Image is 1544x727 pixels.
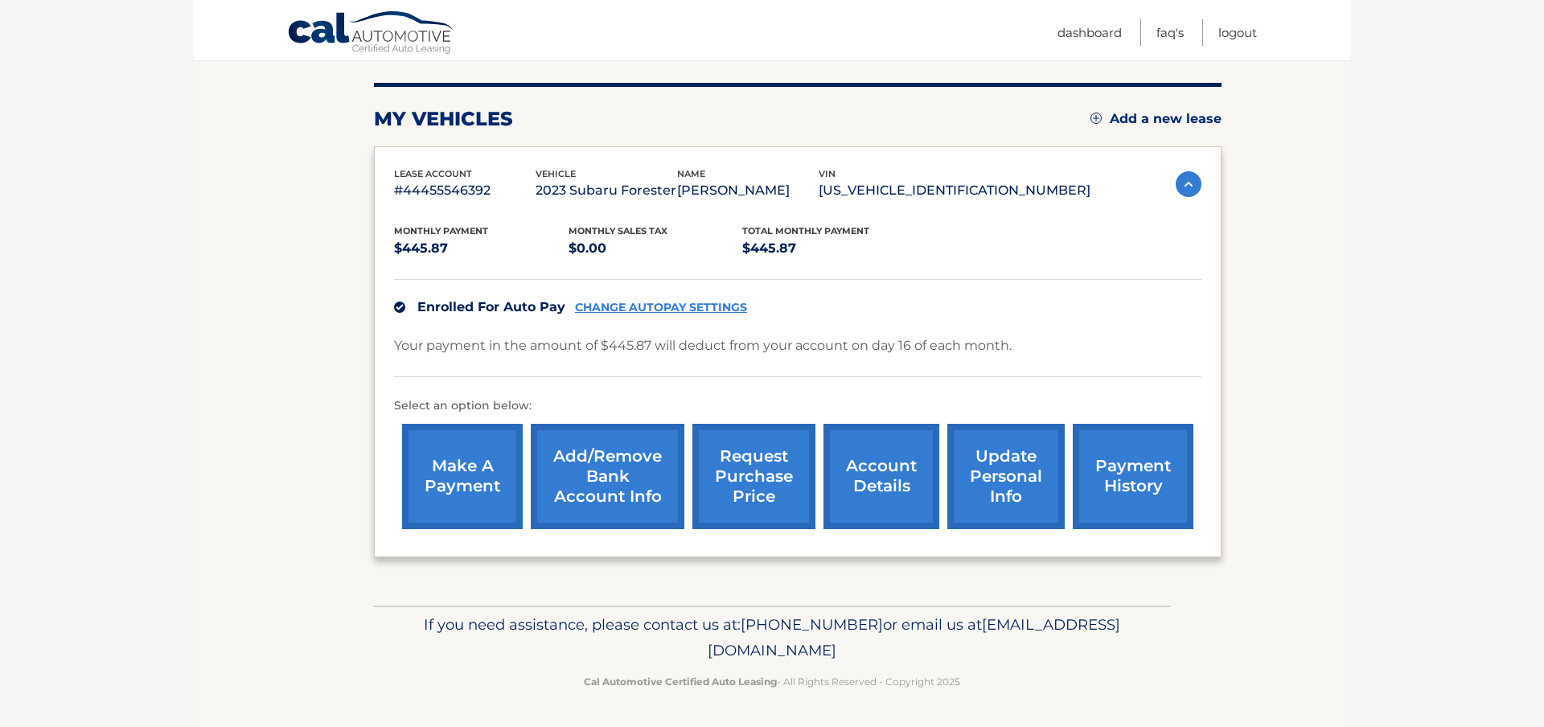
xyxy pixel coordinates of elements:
[742,225,869,236] span: Total Monthly Payment
[536,168,576,179] span: vehicle
[742,237,917,260] p: $445.87
[394,335,1012,357] p: Your payment in the amount of $445.87 will deduct from your account on day 16 of each month.
[384,673,1160,690] p: - All Rights Reserved - Copyright 2025
[677,179,819,202] p: [PERSON_NAME]
[569,237,743,260] p: $0.00
[947,424,1065,529] a: update personal info
[584,676,777,688] strong: Cal Automotive Certified Auto Leasing
[536,179,677,202] p: 2023 Subaru Forester
[394,179,536,202] p: #44455546392
[287,10,456,57] a: Cal Automotive
[575,301,747,314] a: CHANGE AUTOPAY SETTINGS
[1176,171,1201,197] img: accordion-active.svg
[394,237,569,260] p: $445.87
[1057,19,1122,46] a: Dashboard
[1218,19,1257,46] a: Logout
[741,615,883,634] span: [PHONE_NUMBER]
[1090,111,1222,127] a: Add a new lease
[819,179,1090,202] p: [US_VEHICLE_IDENTIFICATION_NUMBER]
[1073,424,1193,529] a: payment history
[394,225,488,236] span: Monthly Payment
[823,424,939,529] a: account details
[384,612,1160,663] p: If you need assistance, please contact us at: or email us at
[569,225,667,236] span: Monthly sales Tax
[692,424,815,529] a: request purchase price
[677,168,705,179] span: name
[819,168,836,179] span: vin
[531,424,684,529] a: Add/Remove bank account info
[394,302,405,313] img: check.svg
[1090,113,1102,124] img: add.svg
[394,168,472,179] span: lease account
[1156,19,1184,46] a: FAQ's
[374,107,513,131] h2: my vehicles
[394,396,1201,416] p: Select an option below:
[417,299,565,314] span: Enrolled For Auto Pay
[402,424,523,529] a: make a payment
